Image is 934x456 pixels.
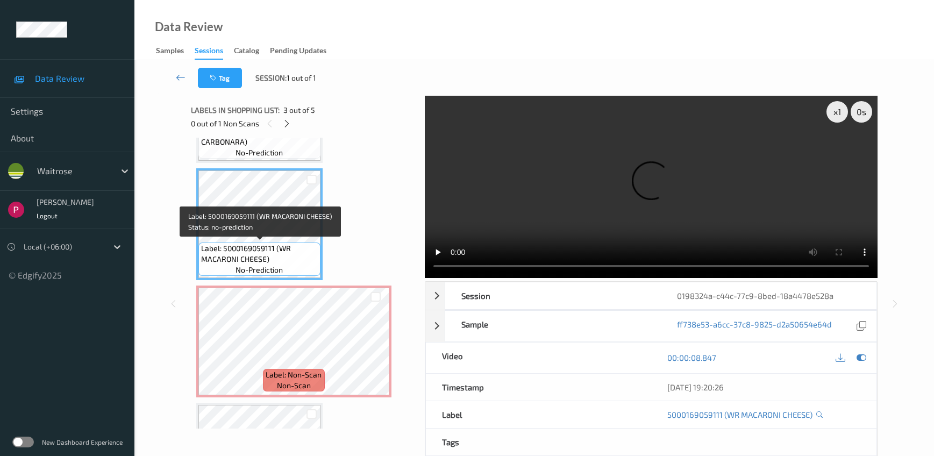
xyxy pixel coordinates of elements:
[426,401,651,428] div: Label
[826,101,848,123] div: x 1
[191,105,280,116] span: Labels in shopping list:
[234,45,259,59] div: Catalog
[426,374,651,401] div: Timestamp
[156,44,195,59] a: Samples
[156,45,184,59] div: Samples
[255,73,287,83] span: Session:
[198,68,242,88] button: Tag
[270,44,337,59] a: Pending Updates
[445,282,661,309] div: Session
[426,429,651,455] div: Tags
[425,310,877,342] div: Sampleff738e53-a6cc-37c8-9825-d2a50654e64d
[287,73,316,83] span: 1 out of 1
[283,105,315,116] span: 3 out of 5
[667,352,716,363] a: 00:00:08.847
[191,117,417,130] div: 0 out of 1 Non Scans
[270,45,326,59] div: Pending Updates
[236,265,283,275] span: no-prediction
[661,282,876,309] div: 0198324a-c44c-77c9-8bed-18a4478e528a
[677,319,832,333] a: ff738e53-a6cc-37c8-9825-d2a50654e64d
[236,147,283,158] span: no-prediction
[426,343,651,373] div: Video
[445,311,661,341] div: Sample
[195,45,223,60] div: Sessions
[425,282,877,310] div: Session0198324a-c44c-77c9-8bed-18a4478e528a
[155,22,223,32] div: Data Review
[234,44,270,59] a: Catalog
[667,409,812,420] a: 5000169059111 (WR MACARONI CHEESE)
[201,243,318,265] span: Label: 5000169059111 (WR MACARONI CHEESE)
[667,382,860,393] div: [DATE] 19:20:26
[277,380,311,391] span: non-scan
[266,369,322,380] span: Label: Non-Scan
[195,44,234,60] a: Sessions
[851,101,872,123] div: 0 s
